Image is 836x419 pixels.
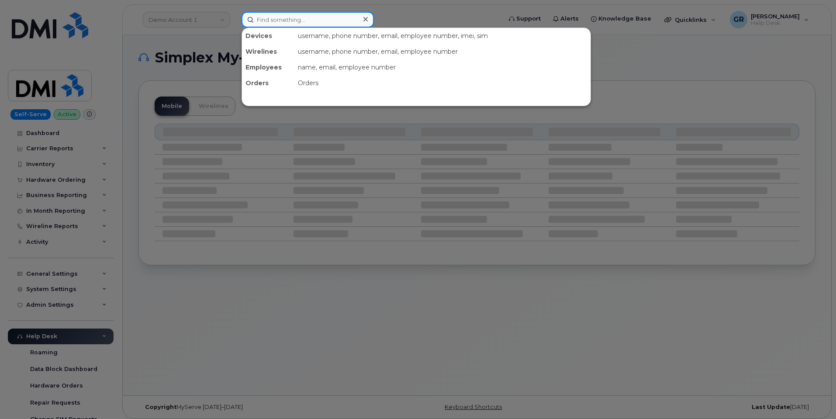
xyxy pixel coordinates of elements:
[294,59,591,75] div: name, email, employee number
[294,75,591,91] div: Orders
[294,28,591,44] div: username, phone number, email, employee number, imei, sim
[242,59,294,75] div: Employees
[242,28,294,44] div: Devices
[294,44,591,59] div: username, phone number, email, employee number
[242,44,294,59] div: Wirelines
[242,75,294,91] div: Orders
